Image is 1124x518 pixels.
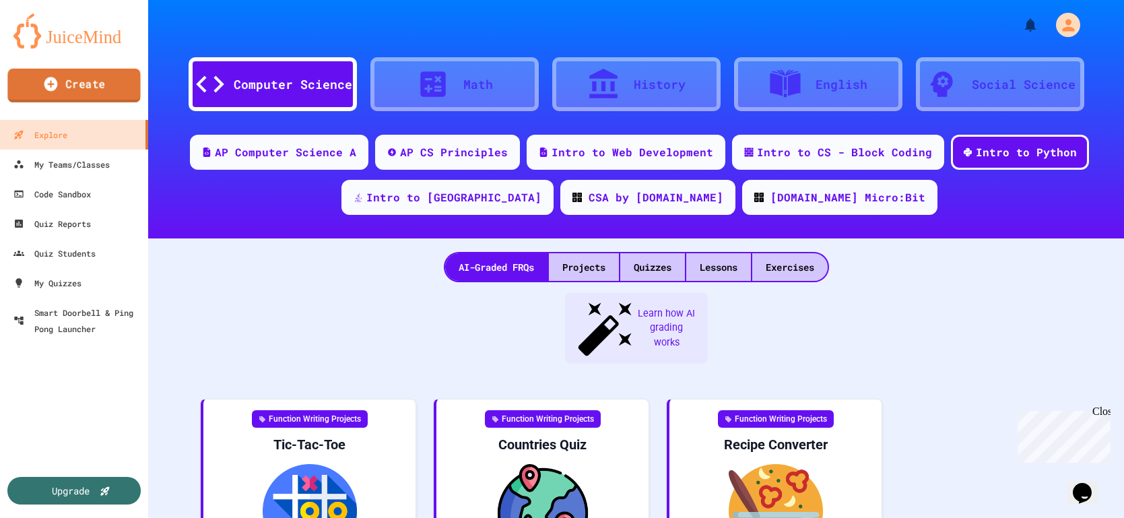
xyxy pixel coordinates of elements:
div: Quizzes [620,253,685,281]
div: Smart Doorbell & Ping Pong Launcher [13,304,143,337]
div: Lessons [686,253,751,281]
div: My Notifications [997,13,1042,36]
img: CODE_logo_RGB.png [754,193,764,202]
div: Intro to [GEOGRAPHIC_DATA] [366,189,541,205]
a: Create [7,69,140,102]
div: English [816,75,867,94]
div: My Quizzes [13,275,81,291]
div: Exercises [752,253,828,281]
div: My Account [1042,9,1084,40]
div: AI-Graded FRQs [445,253,548,281]
div: CSA by [DOMAIN_NAME] [589,189,723,205]
div: Quiz Reports [13,216,91,232]
div: History [634,75,686,94]
div: AP Computer Science A [215,144,356,160]
div: Upgrade [52,484,90,498]
div: Intro to Web Development [552,144,713,160]
div: Intro to CS - Block Coding [757,144,932,160]
div: Quiz Students [13,245,96,261]
div: Math [463,75,493,94]
img: logo-orange.svg [13,13,135,48]
div: Function Writing Projects [252,410,368,428]
div: AP CS Principles [400,144,508,160]
div: [DOMAIN_NAME] Micro:Bit [770,189,925,205]
div: Intro to Python [976,144,1077,160]
div: Countries Quiz [447,436,638,453]
iframe: chat widget [1067,464,1111,505]
div: Recipe Converter [680,436,871,453]
div: Function Writing Projects [485,410,601,428]
div: Tic-Tac-Toe [214,436,405,453]
div: Chat with us now!Close [5,5,93,86]
div: Explore [13,127,67,143]
div: Code Sandbox [13,186,91,202]
span: Learn how AI grading works [636,306,697,350]
div: My Teams/Classes [13,156,110,172]
iframe: chat widget [1012,406,1111,463]
div: Social Science [972,75,1076,94]
img: CODE_logo_RGB.png [572,193,582,202]
div: Computer Science [234,75,352,94]
div: Projects [549,253,619,281]
div: Function Writing Projects [718,410,834,428]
